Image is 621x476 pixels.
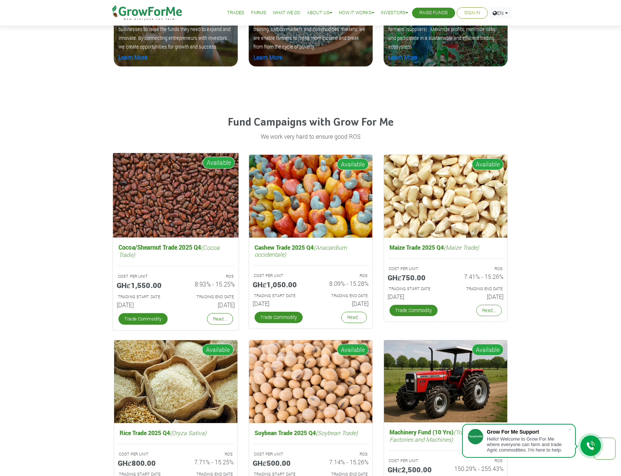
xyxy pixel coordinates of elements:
a: Read... [341,312,367,323]
p: Estimated Trading End Date [452,286,502,292]
h6: [DATE] [116,301,170,308]
h6: 7.41% - 15.26% [451,273,504,280]
a: What We Do [273,9,300,17]
h6: 8.93% - 15.25% [181,281,235,288]
span: Available [472,158,504,170]
i: (Soybean Trade) [316,429,358,437]
span: Available [202,344,234,356]
p: COST PER UNIT [254,451,304,457]
h4: Fund Campaigns with Grow For Me [114,116,508,129]
p: COST PER UNIT [389,266,439,272]
h5: Maize Trade 2025 Q4 [388,242,504,253]
span: Available [472,344,504,356]
a: Trade Commodity [118,313,167,325]
h5: Cashew Trade 2025 Q4 [253,242,369,260]
h5: Cocoa/Shearnut Trade 2025 Q4 [116,242,234,260]
p: Estimated Trading Start Date [117,294,169,300]
h6: [DATE] [181,301,235,308]
p: Estimated Trading End Date [317,293,368,299]
p: ROS [182,451,233,457]
div: Grow For Me Support [487,429,568,435]
h5: Soybean Trade 2025 Q4 [253,427,369,438]
img: growforme image [114,340,237,423]
i: (Cocoa Trade) [118,243,219,258]
img: growforme image [384,155,507,238]
img: growforme image [113,153,238,237]
i: (Oryza Sativa) [170,429,206,437]
h5: Machinery Fund (10 Yrs) [388,427,504,444]
a: Learn More [119,53,147,61]
p: ROS [182,273,234,280]
h6: [DATE] [451,293,504,300]
h5: GHȼ2,500.00 [388,465,440,474]
a: EN [489,7,511,19]
a: Raise Funds [419,9,448,17]
a: About Us [307,9,332,17]
img: growforme image [384,340,507,422]
span: Available [202,157,235,169]
p: We work very hard to ensure good ROS [115,132,506,141]
i: (Anacardium occidentale) [255,243,347,258]
img: growforme image [249,340,372,423]
i: (Tractors, Factories and Machines) [389,428,477,443]
span: Available [337,344,369,356]
p: ROS [317,273,368,279]
p: Estimated Trading Start Date [254,293,304,299]
p: ROS [452,266,502,272]
h6: [DATE] [316,300,369,307]
p: COST PER UNIT [389,458,439,464]
p: Estimated Trading Start Date [389,286,439,292]
p: ROS [452,458,502,464]
a: Trades [227,9,244,17]
a: Trade Commodity [389,305,438,316]
a: How it Works [339,9,374,17]
h6: 8.09% - 15.28% [316,280,369,287]
a: Read... [476,305,502,316]
h6: 7.14% - 15.26% [316,458,369,465]
p: ROS [317,451,368,457]
a: Learn More [388,53,417,61]
a: Sign In [464,9,480,17]
a: Investors [381,9,408,17]
p: COST PER UNIT [119,451,169,457]
a: Read... [207,313,233,325]
h6: 150.29% - 255.43% [451,465,504,472]
div: Hello! Welcome to Grow For Me where everyone can farm and trade Agric commodities. I'm here to help. [487,436,568,453]
span: Available [337,158,369,170]
h5: GHȼ500.00 [253,458,305,467]
a: Farms [251,9,266,17]
h5: GHȼ1,050.00 [253,280,305,289]
a: Learn More [253,53,282,61]
h5: GHȼ1,550.00 [116,281,170,289]
p: COST PER UNIT [254,273,304,279]
p: Estimated Trading End Date [182,294,234,300]
h6: 7.71% - 15.25% [181,458,234,465]
h6: [DATE] [388,293,440,300]
h5: GHȼ750.00 [388,273,440,282]
h5: GHȼ800.00 [118,458,170,467]
h5: Rice Trade 2025 Q4 [118,427,234,438]
p: COST PER UNIT [117,273,169,280]
img: growforme image [249,155,372,238]
h6: [DATE] [253,300,305,307]
i: (Maize Trade) [444,243,479,251]
a: Trade Commodity [255,312,303,323]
